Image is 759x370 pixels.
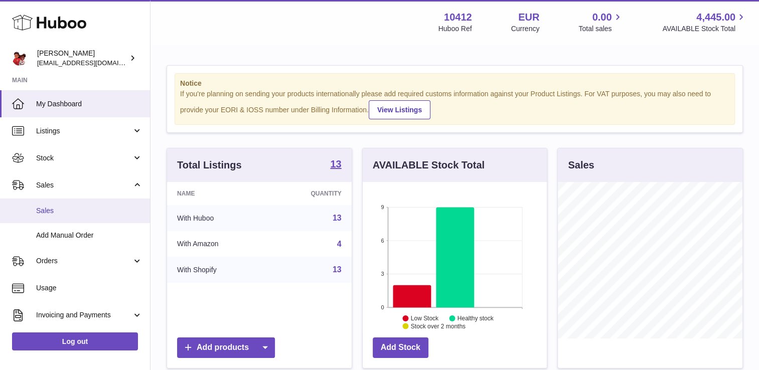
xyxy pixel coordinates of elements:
[36,206,142,216] span: Sales
[333,265,342,274] a: 13
[167,257,268,283] td: With Shopify
[662,11,747,34] a: 4,445.00 AVAILABLE Stock Total
[180,79,729,88] strong: Notice
[373,337,428,358] a: Add Stock
[458,315,494,322] text: Healthy stock
[177,337,275,358] a: Add products
[411,323,466,330] text: Stock over 2 months
[36,283,142,293] span: Usage
[381,238,384,244] text: 6
[444,11,472,24] strong: 10412
[337,240,342,248] a: 4
[511,24,540,34] div: Currency
[36,99,142,109] span: My Dashboard
[592,11,612,24] span: 0.00
[167,231,268,257] td: With Amazon
[167,182,268,205] th: Name
[12,332,138,350] a: Log out
[381,271,384,277] text: 3
[36,153,132,163] span: Stock
[268,182,351,205] th: Quantity
[578,24,623,34] span: Total sales
[568,158,594,172] h3: Sales
[438,24,472,34] div: Huboo Ref
[518,11,539,24] strong: EUR
[330,159,341,169] strong: 13
[12,51,27,66] img: internalAdmin-10412@internal.huboo.com
[373,158,485,172] h3: AVAILABLE Stock Total
[37,49,127,68] div: [PERSON_NAME]
[381,304,384,310] text: 0
[167,205,268,231] td: With Huboo
[369,100,430,119] a: View Listings
[36,180,132,190] span: Sales
[36,310,132,320] span: Invoicing and Payments
[411,315,439,322] text: Low Stock
[177,158,242,172] h3: Total Listings
[330,159,341,171] a: 13
[36,256,132,266] span: Orders
[381,204,384,210] text: 9
[662,24,747,34] span: AVAILABLE Stock Total
[578,11,623,34] a: 0.00 Total sales
[36,231,142,240] span: Add Manual Order
[333,214,342,222] a: 13
[37,59,147,67] span: [EMAIL_ADDRESS][DOMAIN_NAME]
[180,89,729,119] div: If you're planning on sending your products internationally please add required customs informati...
[696,11,735,24] span: 4,445.00
[36,126,132,136] span: Listings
